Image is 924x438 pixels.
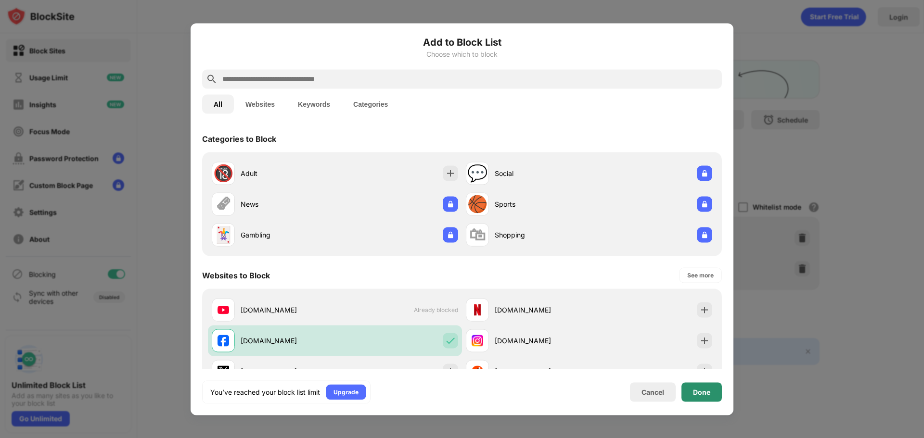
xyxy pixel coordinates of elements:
div: 💬 [467,163,488,183]
h6: Add to Block List [202,35,722,49]
img: favicons [218,365,229,377]
div: [DOMAIN_NAME] [495,305,589,315]
div: Shopping [495,230,589,240]
img: search.svg [206,73,218,85]
img: favicons [472,304,483,315]
div: Categories to Block [202,134,276,143]
button: All [202,94,234,113]
div: Gambling [241,230,335,240]
div: [DOMAIN_NAME] [241,305,335,315]
div: See more [687,270,714,280]
div: News [241,199,335,209]
button: Websites [234,94,286,113]
div: [DOMAIN_NAME] [241,366,335,376]
div: Sports [495,199,589,209]
button: Keywords [286,94,342,113]
div: [DOMAIN_NAME] [495,366,589,376]
div: You’ve reached your block list limit [210,387,320,397]
div: Websites to Block [202,270,270,280]
button: Categories [342,94,399,113]
img: favicons [472,365,483,377]
div: 🃏 [213,225,233,245]
div: 🔞 [213,163,233,183]
div: Done [693,388,710,396]
img: favicons [218,304,229,315]
div: 🏀 [467,194,488,214]
div: Cancel [642,388,664,396]
div: 🛍 [469,225,486,245]
img: favicons [472,335,483,346]
div: [DOMAIN_NAME] [241,336,335,346]
div: [DOMAIN_NAME] [495,336,589,346]
div: 🗞 [215,194,231,214]
img: favicons [218,335,229,346]
div: Adult [241,168,335,178]
div: Social [495,168,589,178]
span: Already blocked [414,306,458,313]
div: Upgrade [334,387,359,397]
div: Choose which to block [202,50,722,58]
